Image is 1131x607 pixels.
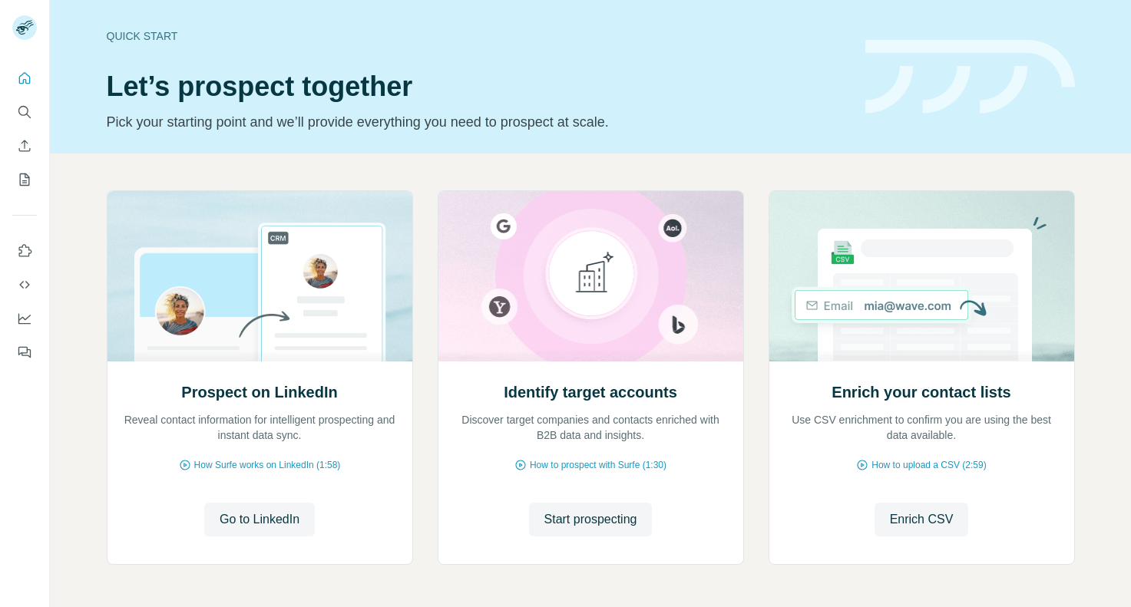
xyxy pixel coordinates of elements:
img: Prospect on LinkedIn [107,191,413,361]
span: How Surfe works on LinkedIn (1:58) [194,458,341,472]
button: Start prospecting [529,503,653,536]
h1: Let’s prospect together [107,71,847,102]
p: Discover target companies and contacts enriched with B2B data and insights. [454,412,728,443]
span: How to prospect with Surfe (1:30) [530,458,666,472]
h2: Enrich your contact lists [832,381,1010,403]
h2: Prospect on LinkedIn [181,381,337,403]
img: Enrich your contact lists [769,191,1075,361]
div: Quick start [107,28,847,44]
button: Enrich CSV [875,503,969,536]
button: Use Surfe API [12,271,37,299]
img: Identify target accounts [438,191,744,361]
p: Pick your starting point and we’ll provide everything you need to prospect at scale. [107,111,847,133]
img: banner [865,40,1075,114]
button: Feedback [12,338,37,366]
button: Dashboard [12,305,37,332]
button: Use Surfe on LinkedIn [12,237,37,265]
button: Search [12,98,37,126]
button: Go to LinkedIn [204,503,315,536]
span: Enrich CSV [890,510,954,529]
h2: Identify target accounts [504,381,677,403]
button: Enrich CSV [12,132,37,160]
span: Start prospecting [544,510,637,529]
button: My lists [12,166,37,193]
p: Use CSV enrichment to confirm you are using the best data available. [785,412,1059,443]
span: Go to LinkedIn [220,510,299,529]
p: Reveal contact information for intelligent prospecting and instant data sync. [123,412,397,443]
span: How to upload a CSV (2:59) [871,458,986,472]
button: Quick start [12,64,37,92]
